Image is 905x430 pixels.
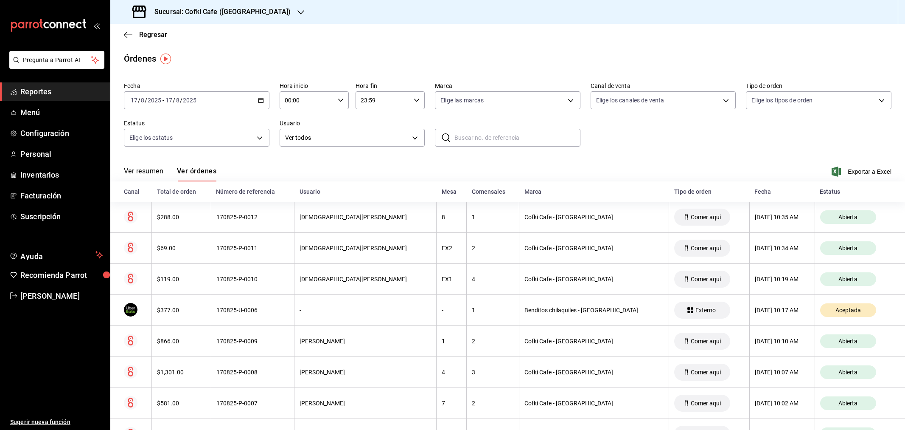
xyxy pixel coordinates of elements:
span: Elige los tipos de orden [751,96,813,105]
div: 170825-P-0012 [216,214,289,221]
div: 1 [442,338,461,345]
div: Órdenes [124,52,156,65]
span: Ver todos [285,133,409,142]
div: navigation tabs [124,167,216,181]
div: 2 [472,400,514,407]
div: $1,301.00 [157,369,206,376]
div: [DEMOGRAPHIC_DATA][PERSON_NAME] [300,276,431,283]
input: -- [140,97,145,104]
span: [PERSON_NAME] [20,290,103,302]
span: / [138,97,140,104]
label: Usuario [280,120,425,126]
button: Pregunta a Parrot AI [9,51,104,69]
input: ---- [182,97,197,104]
span: Comer aquí [687,214,724,221]
span: Suscripción [20,211,103,222]
span: Abierta [835,369,861,376]
span: Regresar [139,31,167,39]
div: [PERSON_NAME] [300,369,431,376]
div: [DATE] 10:19 AM [755,276,810,283]
span: Comer aquí [687,276,724,283]
div: Cofki Cafe - [GEOGRAPHIC_DATA] [524,276,664,283]
span: Configuración [20,127,103,139]
span: Pregunta a Parrot AI [23,56,91,65]
span: / [180,97,182,104]
div: 170825-P-0007 [216,400,289,407]
span: Personal [20,148,103,160]
div: 1 [472,214,514,221]
div: [DATE] 10:07 AM [755,369,810,376]
div: [DATE] 10:02 AM [755,400,810,407]
span: Elige los canales de venta [596,96,664,105]
div: 170825-P-0010 [216,276,289,283]
span: Facturación [20,190,103,201]
div: [DATE] 10:17 AM [755,307,810,314]
span: Abierta [835,276,861,283]
div: 2 [472,245,514,252]
a: Pregunta a Parrot AI [6,62,104,71]
label: Hora inicio [280,83,349,89]
input: -- [130,97,138,104]
div: 8 [442,214,461,221]
button: open_drawer_menu [93,22,100,29]
span: Reportes [20,86,103,97]
label: Marca [435,83,580,89]
span: / [145,97,147,104]
span: Aceptada [832,307,864,314]
span: Comer aquí [687,369,724,376]
div: EX1 [442,276,461,283]
img: Tooltip marker [160,54,171,64]
input: -- [176,97,180,104]
h3: Sucursal: Cofki Cafe ([GEOGRAPHIC_DATA]) [148,7,291,17]
span: Abierta [835,400,861,407]
span: Comer aquí [687,338,724,345]
div: $581.00 [157,400,206,407]
div: Total de orden [157,188,206,195]
div: 4 [442,369,461,376]
div: 3 [472,369,514,376]
span: / [173,97,175,104]
input: -- [165,97,173,104]
span: Comer aquí [687,245,724,252]
div: $119.00 [157,276,206,283]
div: 1 [472,307,514,314]
div: [DEMOGRAPHIC_DATA][PERSON_NAME] [300,245,431,252]
span: Recomienda Parrot [20,269,103,281]
label: Tipo de orden [746,83,891,89]
div: [PERSON_NAME] [300,400,431,407]
button: Exportar a Excel [833,167,891,177]
div: [PERSON_NAME] [300,338,431,345]
span: Elige los estatus [129,133,173,142]
div: Cofki Cafe - [GEOGRAPHIC_DATA] [524,245,664,252]
span: - [163,97,164,104]
button: Ver órdenes [177,167,216,181]
div: [DEMOGRAPHIC_DATA][PERSON_NAME] [300,214,431,221]
div: 2 [472,338,514,345]
label: Fecha [124,83,269,89]
div: Cofki Cafe - [GEOGRAPHIC_DATA] [524,338,664,345]
span: Elige las marcas [440,96,484,105]
label: Estatus [124,120,269,126]
div: 170825-U-0006 [216,307,289,314]
div: $69.00 [157,245,206,252]
span: Sugerir nueva función [10,418,103,427]
div: 170825-P-0009 [216,338,289,345]
span: Inventarios [20,169,103,181]
div: Comensales [472,188,514,195]
div: 7 [442,400,461,407]
span: Abierta [835,245,861,252]
span: Externo [692,307,719,314]
div: 170825-P-0011 [216,245,289,252]
div: Tipo de orden [674,188,744,195]
div: Marca [524,188,664,195]
input: Buscar no. de referencia [454,129,580,146]
div: [DATE] 10:34 AM [755,245,810,252]
label: Canal de venta [591,83,736,89]
div: Mesa [442,188,462,195]
div: Cofki Cafe - [GEOGRAPHIC_DATA] [524,369,664,376]
div: Fecha [754,188,810,195]
span: Menú [20,107,103,118]
div: $377.00 [157,307,206,314]
div: 4 [472,276,514,283]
